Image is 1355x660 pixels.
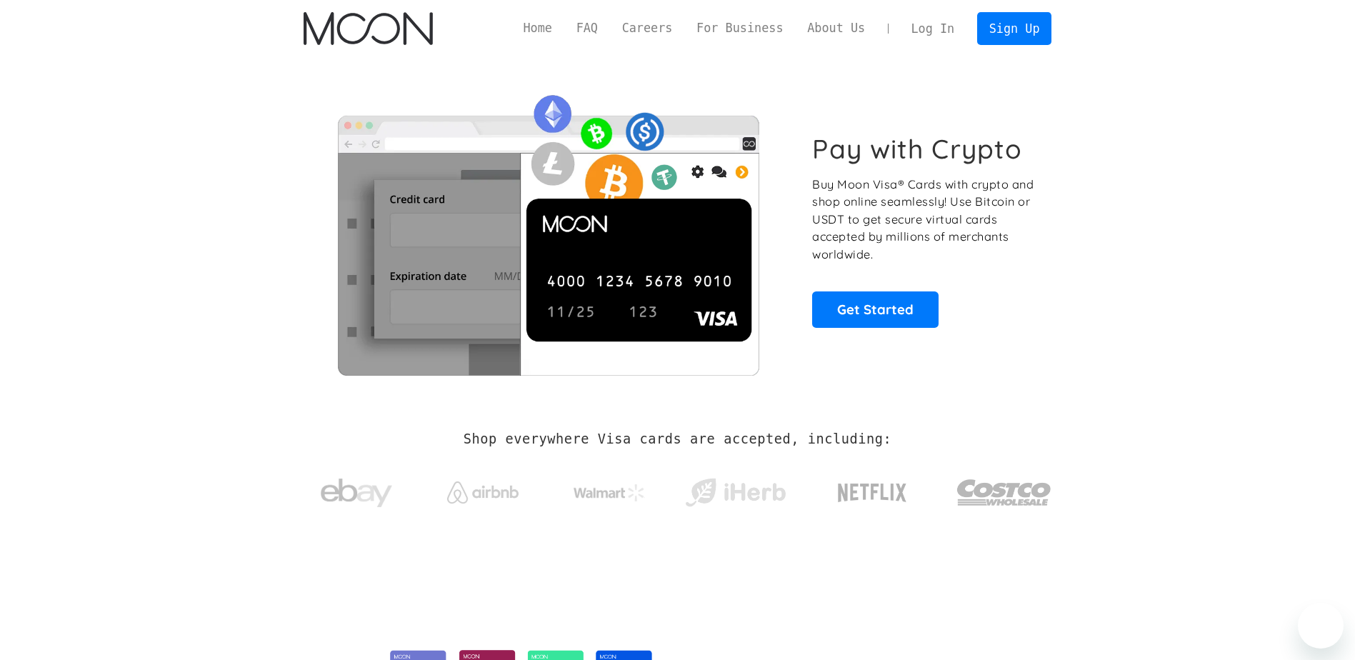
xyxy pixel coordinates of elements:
[812,133,1022,165] h1: Pay with Crypto
[610,19,684,37] a: Careers
[464,431,891,447] h2: Shop everywhere Visa cards are accepted, including:
[836,475,908,511] img: Netflix
[977,12,1051,44] a: Sign Up
[564,19,610,37] a: FAQ
[682,474,789,511] img: iHerb
[556,470,662,509] a: Walmart
[304,12,433,45] a: home
[684,19,795,37] a: For Business
[956,466,1052,519] img: Costco
[304,456,410,523] a: ebay
[447,481,519,504] img: Airbnb
[682,460,789,519] a: iHerb
[956,451,1052,526] a: Costco
[795,19,877,37] a: About Us
[429,467,536,511] a: Airbnb
[812,291,939,327] a: Get Started
[304,12,433,45] img: Moon Logo
[809,461,936,518] a: Netflix
[321,471,392,516] img: ebay
[304,85,793,375] img: Moon Cards let you spend your crypto anywhere Visa is accepted.
[574,484,645,501] img: Walmart
[511,19,564,37] a: Home
[899,13,966,44] a: Log In
[1298,603,1344,649] iframe: Button to launch messaging window
[812,176,1036,264] p: Buy Moon Visa® Cards with crypto and shop online seamlessly! Use Bitcoin or USDT to get secure vi...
